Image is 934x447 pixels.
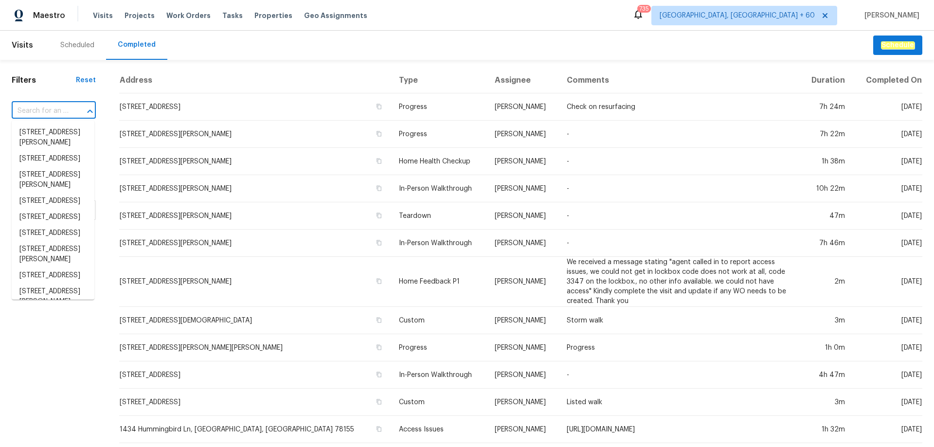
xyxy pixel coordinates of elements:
td: [PERSON_NAME] [487,334,559,361]
td: [STREET_ADDRESS] [119,93,391,121]
td: [DATE] [853,230,922,257]
td: [DATE] [853,361,922,389]
td: [STREET_ADDRESS][PERSON_NAME] [119,257,391,307]
em: Schedule [881,41,915,49]
span: Properties [254,11,292,20]
td: 1434 Hummingbird Ln, [GEOGRAPHIC_DATA], [GEOGRAPHIC_DATA] 78155 [119,416,391,443]
td: [PERSON_NAME] [487,230,559,257]
button: Copy Address [375,316,383,324]
td: [PERSON_NAME] [487,416,559,443]
td: In-Person Walkthrough [391,230,487,257]
button: Copy Address [375,129,383,138]
span: Visits [93,11,113,20]
td: 3m [800,307,853,334]
td: Storm walk [559,307,800,334]
td: [PERSON_NAME] [487,93,559,121]
td: [DATE] [853,334,922,361]
button: Schedule [873,36,922,55]
td: - [559,175,800,202]
td: 47m [800,202,853,230]
td: [STREET_ADDRESS] [119,389,391,416]
td: 1h 38m [800,148,853,175]
td: 7h 46m [800,230,853,257]
td: [STREET_ADDRESS][PERSON_NAME] [119,148,391,175]
td: Progress [391,93,487,121]
button: Copy Address [375,102,383,111]
div: Completed [118,40,156,50]
td: 2m [800,257,853,307]
button: Copy Address [375,211,383,220]
th: Type [391,68,487,93]
td: - [559,361,800,389]
td: 1h 0m [800,334,853,361]
td: [PERSON_NAME] [487,257,559,307]
td: [STREET_ADDRESS][PERSON_NAME] [119,202,391,230]
li: [STREET_ADDRESS][PERSON_NAME] [12,241,94,268]
button: Copy Address [375,425,383,433]
th: Duration [800,68,853,93]
td: [DATE] [853,257,922,307]
span: Geo Assignments [304,11,367,20]
td: [PERSON_NAME] [487,175,559,202]
td: [STREET_ADDRESS] [119,361,391,389]
td: Progress [391,334,487,361]
td: Home Health Checkup [391,148,487,175]
td: 10h 22m [800,175,853,202]
td: [URL][DOMAIN_NAME] [559,416,800,443]
td: Teardown [391,202,487,230]
td: [DATE] [853,93,922,121]
td: [DATE] [853,148,922,175]
td: [DATE] [853,175,922,202]
div: 735 [639,4,649,14]
li: [STREET_ADDRESS][PERSON_NAME] [12,125,94,151]
td: Progress [559,334,800,361]
span: [PERSON_NAME] [861,11,919,20]
td: 4h 47m [800,361,853,389]
td: Access Issues [391,416,487,443]
button: Copy Address [375,343,383,352]
button: Close [83,105,97,118]
td: [PERSON_NAME] [487,202,559,230]
td: In-Person Walkthrough [391,361,487,389]
td: 3m [800,389,853,416]
td: In-Person Walkthrough [391,175,487,202]
td: [PERSON_NAME] [487,389,559,416]
button: Copy Address [375,397,383,406]
td: 7h 22m [800,121,853,148]
td: [DATE] [853,416,922,443]
li: [STREET_ADDRESS] [12,225,94,241]
td: Home Feedback P1 [391,257,487,307]
span: Visits [12,35,33,56]
span: Work Orders [166,11,211,20]
td: [DATE] [853,202,922,230]
th: Completed On [853,68,922,93]
td: [DATE] [853,389,922,416]
td: [STREET_ADDRESS][PERSON_NAME][PERSON_NAME] [119,334,391,361]
td: - [559,230,800,257]
td: [PERSON_NAME] [487,307,559,334]
td: Listed walk [559,389,800,416]
td: 1h 32m [800,416,853,443]
td: - [559,202,800,230]
th: Comments [559,68,800,93]
td: - [559,121,800,148]
td: Custom [391,307,487,334]
span: Maestro [33,11,65,20]
td: [STREET_ADDRESS][DEMOGRAPHIC_DATA] [119,307,391,334]
td: Custom [391,389,487,416]
span: [GEOGRAPHIC_DATA], [GEOGRAPHIC_DATA] + 60 [660,11,815,20]
td: [STREET_ADDRESS][PERSON_NAME] [119,175,391,202]
button: Copy Address [375,157,383,165]
td: [PERSON_NAME] [487,121,559,148]
input: Search for an address... [12,104,69,119]
td: We received a message stating "agent called in to report access issues, we could not get in lockb... [559,257,800,307]
td: Check on resurfacing [559,93,800,121]
h1: Filters [12,75,76,85]
li: [STREET_ADDRESS][PERSON_NAME] [12,284,94,310]
td: [STREET_ADDRESS][PERSON_NAME] [119,121,391,148]
li: [STREET_ADDRESS] [12,268,94,284]
td: [PERSON_NAME] [487,148,559,175]
button: Copy Address [375,184,383,193]
td: - [559,148,800,175]
td: [STREET_ADDRESS][PERSON_NAME] [119,230,391,257]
